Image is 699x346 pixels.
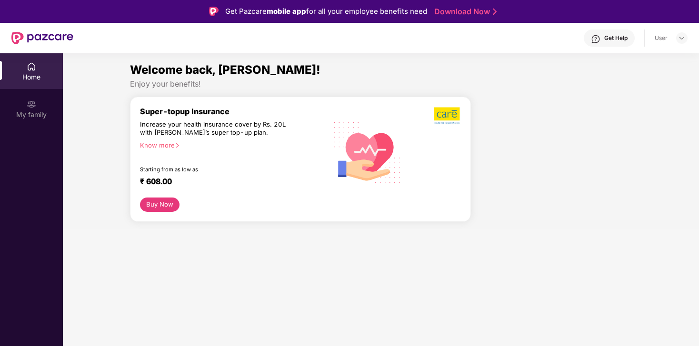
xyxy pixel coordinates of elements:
div: Get Help [604,34,628,42]
div: Increase your health insurance cover by Rs. 20L with [PERSON_NAME]’s super top-up plan. [140,120,286,137]
strong: mobile app [267,7,306,16]
div: Get Pazcare for all your employee benefits need [225,6,427,17]
img: svg+xml;base64,PHN2ZyBpZD0iSGVscC0zMngzMiIgeG1sbnM9Imh0dHA6Ly93d3cudzMub3JnLzIwMDAvc3ZnIiB3aWR0aD... [591,34,600,44]
img: Logo [209,7,219,16]
span: right [175,143,180,148]
img: b5dec4f62d2307b9de63beb79f102df3.png [434,107,461,125]
div: Super-topup Insurance [140,107,327,116]
img: svg+xml;base64,PHN2ZyB3aWR0aD0iMjAiIGhlaWdodD0iMjAiIHZpZXdCb3g9IjAgMCAyMCAyMCIgZmlsbD0ibm9uZSIgeG... [27,99,36,109]
img: svg+xml;base64,PHN2ZyBpZD0iRHJvcGRvd24tMzJ4MzIiIHhtbG5zPSJodHRwOi8vd3d3LnczLm9yZy8yMDAwL3N2ZyIgd2... [678,34,686,42]
img: svg+xml;base64,PHN2ZyB4bWxucz0iaHR0cDovL3d3dy53My5vcmcvMjAwMC9zdmciIHhtbG5zOnhsaW5rPSJodHRwOi8vd3... [327,111,408,192]
img: New Pazcare Logo [11,32,73,44]
div: ₹ 608.00 [140,177,318,188]
a: Download Now [434,7,494,17]
div: Know more [140,141,321,148]
button: Buy Now [140,198,180,212]
div: Starting from as low as [140,166,287,173]
div: User [655,34,668,42]
div: Enjoy your benefits! [130,79,632,89]
span: Welcome back, [PERSON_NAME]! [130,63,320,77]
img: svg+xml;base64,PHN2ZyBpZD0iSG9tZSIgeG1sbnM9Imh0dHA6Ly93d3cudzMub3JnLzIwMDAvc3ZnIiB3aWR0aD0iMjAiIG... [27,62,36,71]
img: Stroke [493,7,497,17]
